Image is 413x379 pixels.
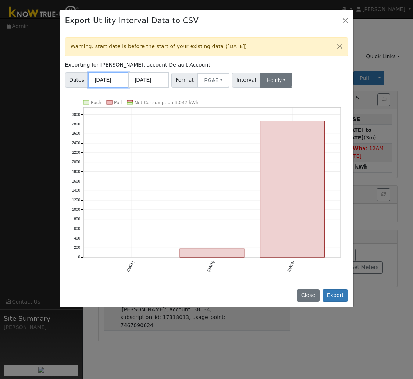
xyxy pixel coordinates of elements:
span: Format [171,73,198,88]
button: Export [323,289,348,302]
text: 1600 [72,179,80,183]
text: 2800 [72,122,80,126]
h4: Export Utility Interval Data to CSV [65,15,199,26]
div: Warning: start date is before the start of your existing data ([DATE]) [65,37,348,56]
text: 0 [78,255,80,259]
text: 600 [74,227,80,231]
text: 1200 [72,198,80,202]
text: [DATE] [206,261,215,273]
text: 800 [74,217,80,222]
rect: onclick="" [180,249,244,258]
button: Close [297,289,319,302]
text: 1000 [72,208,80,212]
text: 1800 [72,170,80,174]
text: 2600 [72,132,80,136]
text: 2200 [72,151,80,155]
button: Close [332,38,348,56]
text: Push [91,100,102,105]
button: PG&E [197,73,229,88]
text: Pull [114,100,122,105]
button: Hourly [260,73,292,88]
span: Interval [232,73,260,88]
span: Dates [65,72,89,88]
text: 3000 [72,113,80,117]
text: 1400 [72,189,80,193]
text: 2000 [72,160,80,164]
text: 2400 [72,141,80,145]
text: [DATE] [287,261,295,273]
text: 400 [74,236,80,240]
button: Close [340,15,350,26]
text: [DATE] [126,261,134,273]
text: 200 [74,246,80,250]
rect: onclick="" [260,121,325,258]
text: Net Consumption 3,042 kWh [135,100,199,105]
label: Exporting for [PERSON_NAME], account Default Account [65,61,210,69]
